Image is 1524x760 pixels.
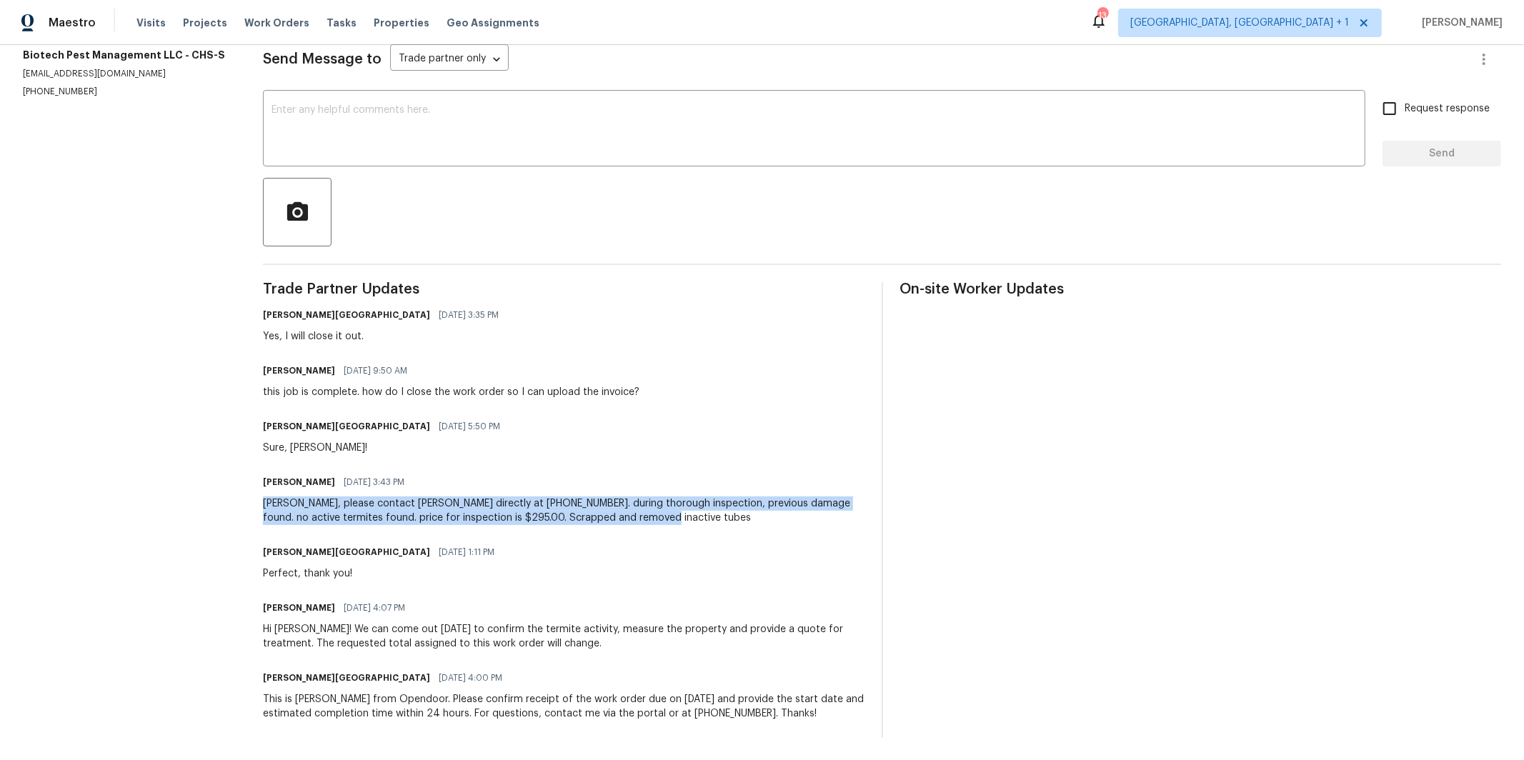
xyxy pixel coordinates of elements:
[439,671,502,685] span: [DATE] 4:00 PM
[263,308,430,322] h6: [PERSON_NAME][GEOGRAPHIC_DATA]
[1130,16,1349,30] span: [GEOGRAPHIC_DATA], [GEOGRAPHIC_DATA] + 1
[263,601,335,615] h6: [PERSON_NAME]
[439,545,494,559] span: [DATE] 1:11 PM
[263,671,430,685] h6: [PERSON_NAME][GEOGRAPHIC_DATA]
[263,692,864,721] div: This is [PERSON_NAME] from Opendoor. Please confirm receipt of the work order due on [DATE] and p...
[439,308,499,322] span: [DATE] 3:35 PM
[374,16,429,30] span: Properties
[263,419,430,434] h6: [PERSON_NAME][GEOGRAPHIC_DATA]
[344,364,407,378] span: [DATE] 9:50 AM
[1097,9,1107,23] div: 13
[183,16,227,30] span: Projects
[327,18,357,28] span: Tasks
[263,622,864,651] div: Hi [PERSON_NAME]! We can come out [DATE] to confirm the termite activity, measure the property an...
[263,52,382,66] span: Send Message to
[439,419,500,434] span: [DATE] 5:50 PM
[136,16,166,30] span: Visits
[344,475,404,489] span: [DATE] 3:43 PM
[263,496,864,525] div: [PERSON_NAME], please contact [PERSON_NAME] directly at [PHONE_NUMBER]. during thorough inspectio...
[900,282,1501,296] span: On-site Worker Updates
[263,364,335,378] h6: [PERSON_NAME]
[244,16,309,30] span: Work Orders
[263,385,639,399] div: this job is complete. how do I close the work order so I can upload the invoice?
[23,48,229,62] h5: Biotech Pest Management LLC - CHS-S
[23,86,229,98] p: [PHONE_NUMBER]
[263,329,507,344] div: Yes, I will close it out.
[263,282,864,296] span: Trade Partner Updates
[447,16,539,30] span: Geo Assignments
[23,68,229,80] p: [EMAIL_ADDRESS][DOMAIN_NAME]
[344,601,405,615] span: [DATE] 4:07 PM
[390,48,509,71] div: Trade partner only
[1416,16,1503,30] span: [PERSON_NAME]
[263,441,509,455] div: Sure, [PERSON_NAME]!
[263,475,335,489] h6: [PERSON_NAME]
[1405,101,1490,116] span: Request response
[263,545,430,559] h6: [PERSON_NAME][GEOGRAPHIC_DATA]
[263,566,503,581] div: Perfect, thank you!
[49,16,96,30] span: Maestro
